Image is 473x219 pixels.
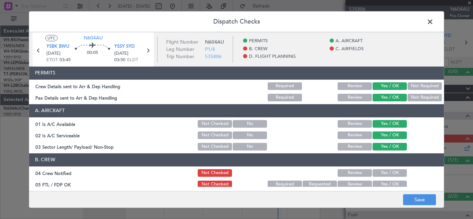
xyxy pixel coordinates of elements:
[338,181,372,188] button: Review
[373,181,407,188] button: Yes / OK
[408,82,442,90] button: Not Required
[408,94,442,101] button: Not Required
[336,46,364,53] span: C. AIRFIELDS
[338,120,372,128] button: Review
[336,38,363,45] span: A. AIRCRAFT
[373,143,407,150] button: Yes / OK
[338,131,372,139] button: Review
[338,82,372,90] button: Review
[373,82,407,90] button: Yes / OK
[373,131,407,139] button: Yes / OK
[373,120,407,128] button: Yes / OK
[338,94,372,101] button: Review
[338,169,372,177] button: Review
[403,194,436,205] button: Save
[373,169,407,177] button: Yes / OK
[373,94,407,101] button: Yes / OK
[338,143,372,150] button: Review
[29,11,444,32] header: Dispatch Checks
